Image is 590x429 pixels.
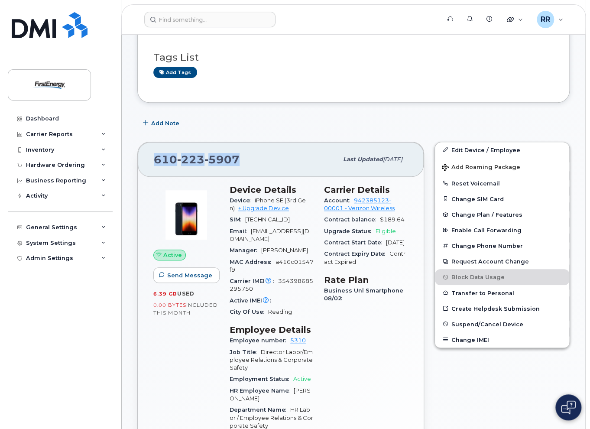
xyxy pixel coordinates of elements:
span: Eligible [376,228,396,234]
span: [PERSON_NAME] [261,247,308,253]
span: Change Plan / Features [451,211,522,218]
div: Quicklinks [501,11,529,28]
span: iPhone SE (3rd Gen) [230,197,306,211]
span: Account [324,197,354,204]
div: Ryan Roman [531,11,569,28]
span: Business Unl Smartphone 08/02 [324,287,403,302]
span: Job Title [230,349,261,355]
a: Edit Device / Employee [435,142,569,158]
img: Open chat [561,400,576,414]
span: Reading [268,309,292,315]
span: Email [230,228,251,234]
span: Active [163,251,182,259]
span: RR [541,14,550,25]
button: Suspend/Cancel Device [435,316,569,332]
span: 6.39 GB [153,291,177,297]
span: 610 [154,153,240,166]
span: Contract Expired [324,250,405,265]
button: Change Plan / Features [435,207,569,222]
span: [DATE] [386,239,405,246]
span: a416c01547f9 [230,259,314,273]
a: Create Helpdesk Submission [435,301,569,316]
span: Department Name [230,406,290,413]
span: — [276,297,281,304]
button: Block Data Usage [435,269,569,285]
span: Active IMEI [230,297,276,304]
span: Enable Call Forwarding [451,227,522,234]
h3: Device Details [230,185,314,195]
span: [TECHNICAL_ID] [245,216,290,223]
button: Reset Voicemail [435,175,569,191]
span: Add Roaming Package [442,164,520,172]
span: Manager [230,247,261,253]
span: Contract Start Date [324,239,386,246]
span: [EMAIL_ADDRESS][DOMAIN_NAME] [230,228,309,242]
button: Enable Call Forwarding [435,222,569,238]
h3: Tags List [153,52,554,63]
span: SIM [230,216,245,223]
span: Active [293,376,311,382]
a: + Upgrade Device [238,205,289,211]
span: $189.64 [380,216,405,223]
input: Find something... [144,12,276,27]
span: HR Employee Name [230,387,294,394]
span: Device [230,197,255,204]
span: MAC Address [230,259,276,265]
h3: Rate Plan [324,275,408,285]
button: Add Roaming Package [435,158,569,175]
button: Change Phone Number [435,238,569,253]
span: [PERSON_NAME] [230,387,311,402]
button: Add Note [137,116,187,131]
span: used [177,290,195,297]
span: Last updated [343,156,383,162]
span: Employment Status [230,376,293,382]
span: 223 [177,153,204,166]
a: 5310 [290,337,306,344]
button: Change SIM Card [435,191,569,207]
h3: Employee Details [230,325,314,335]
span: Send Message [167,271,212,279]
a: 942385123-00001 - Verizon Wireless [324,197,395,211]
span: Contract balance [324,216,380,223]
span: Director Labor/Employee Relations & Corporate Safety [230,349,313,371]
span: included this month [153,302,218,316]
button: Send Message [153,267,220,283]
span: Upgrade Status [324,228,376,234]
span: Add Note [151,119,179,127]
button: Change IMEI [435,332,569,348]
span: [DATE] [383,156,402,162]
img: image20231002-3703462-1angbar.jpeg [160,189,212,241]
button: Request Account Change [435,253,569,269]
a: Add tags [153,67,197,78]
span: 5907 [204,153,240,166]
h3: Carrier Details [324,185,408,195]
span: City Of Use [230,309,268,315]
span: HR Labor / Employee Relations & Corporate Safety [230,406,313,429]
span: Employee number [230,337,290,344]
button: Transfer to Personal [435,285,569,301]
span: 0.00 Bytes [153,302,186,308]
span: Contract Expiry Date [324,250,389,257]
span: Carrier IMEI [230,278,278,284]
span: Suspend/Cancel Device [451,321,523,327]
